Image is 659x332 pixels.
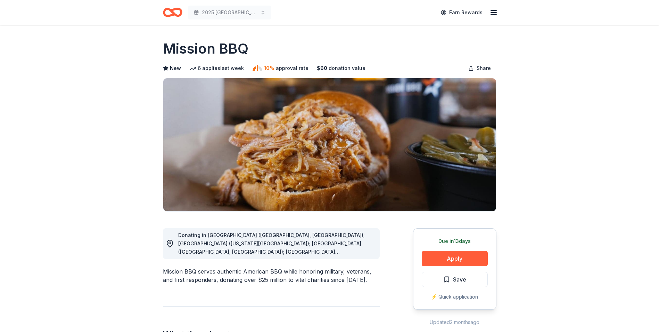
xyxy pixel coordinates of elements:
button: 2025 [GEOGRAPHIC_DATA], [GEOGRAPHIC_DATA] 449th Bomb Group WWII Reunion [188,6,271,19]
img: Image for Mission BBQ [163,78,496,211]
span: 10% [264,64,274,72]
div: 6 applies last week [189,64,244,72]
a: Earn Rewards [437,6,487,19]
span: 2025 [GEOGRAPHIC_DATA], [GEOGRAPHIC_DATA] 449th Bomb Group WWII Reunion [202,8,257,17]
div: Updated 2 months ago [413,318,496,326]
button: Share [463,61,496,75]
a: Home [163,4,182,21]
button: Apply [422,251,488,266]
h1: Mission BBQ [163,39,248,58]
span: approval rate [276,64,308,72]
span: $ 60 [317,64,327,72]
span: Share [477,64,491,72]
div: Mission BBQ serves authentic American BBQ while honoring military, veterans, and first responders... [163,267,380,284]
span: New [170,64,181,72]
div: Due in 13 days [422,237,488,245]
span: donation value [329,64,365,72]
div: ⚡️ Quick application [422,293,488,301]
span: Save [453,275,466,284]
button: Save [422,272,488,287]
